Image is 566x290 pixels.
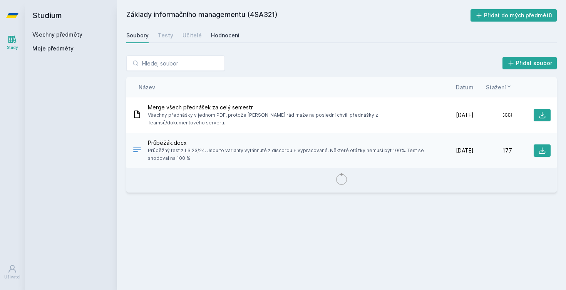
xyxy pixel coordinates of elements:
[4,274,20,280] div: Uživatel
[486,83,512,91] button: Stažení
[211,32,239,39] div: Hodnocení
[126,32,149,39] div: Soubory
[148,139,432,147] span: Průběžák.docx
[474,147,512,154] div: 177
[158,28,173,43] a: Testy
[126,55,225,71] input: Hledej soubor
[502,57,557,69] button: Přidat soubor
[474,111,512,119] div: 333
[456,147,474,154] span: [DATE]
[456,83,474,91] button: Datum
[148,104,432,111] span: Merge všech přednášek za celý semestr
[7,45,18,50] div: Study
[32,45,74,52] span: Moje předměty
[456,111,474,119] span: [DATE]
[486,83,506,91] span: Stažení
[211,28,239,43] a: Hodnocení
[32,31,82,38] a: Všechny předměty
[183,32,202,39] div: Učitelé
[2,260,23,284] a: Uživatel
[158,32,173,39] div: Testy
[183,28,202,43] a: Učitelé
[126,9,471,22] h2: Základy informačního managementu (4SA321)
[126,28,149,43] a: Soubory
[2,31,23,54] a: Study
[132,145,142,156] div: DOCX
[471,9,557,22] button: Přidat do mých předmětů
[148,111,432,127] span: Všechny přednášky v jednom PDF, protože [PERSON_NAME] rád maže na poslední chvíli přednášky z Tea...
[148,147,432,162] span: Průběžný test z LS 23/24. Jsou to varianty vytáhnuté z discordu + vypracované. Některé otázky nem...
[139,83,155,91] button: Název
